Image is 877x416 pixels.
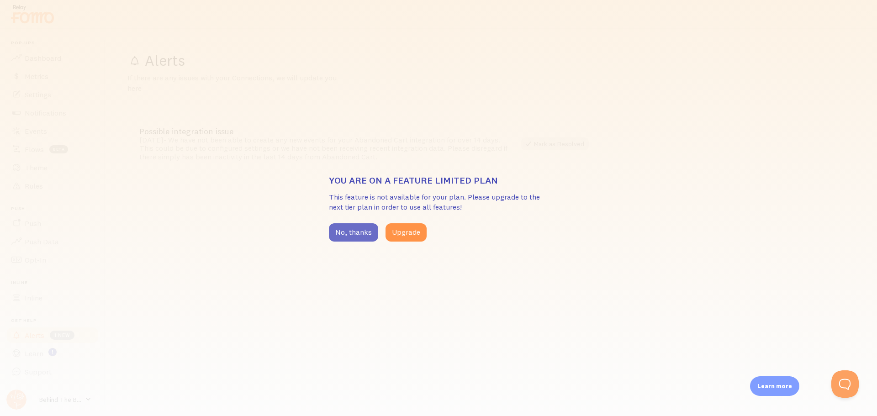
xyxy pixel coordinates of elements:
button: Upgrade [386,223,427,242]
h3: You are on a feature limited plan [329,174,548,186]
p: This feature is not available for your plan. Please upgrade to the next tier plan in order to use... [329,192,548,213]
button: No, thanks [329,223,378,242]
div: Learn more [750,376,799,396]
p: Learn more [757,382,792,390]
iframe: Help Scout Beacon - Open [831,370,859,398]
